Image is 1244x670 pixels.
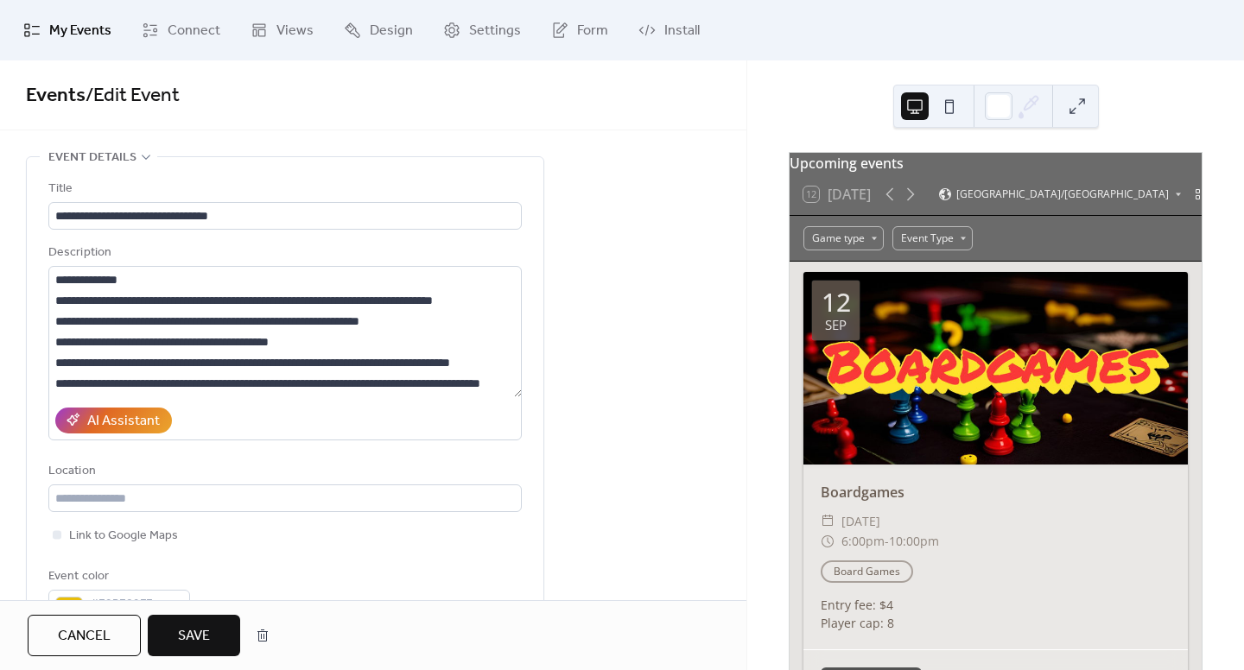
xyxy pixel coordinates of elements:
[841,511,880,532] span: [DATE]
[86,77,180,115] span: / Edit Event
[48,148,136,168] span: Event details
[538,7,621,54] a: Form
[87,411,160,432] div: AI Assistant
[129,7,233,54] a: Connect
[48,243,518,263] div: Description
[822,289,851,315] div: 12
[48,179,518,199] div: Title
[956,189,1169,199] span: [GEOGRAPHIC_DATA]/[GEOGRAPHIC_DATA]
[48,461,518,482] div: Location
[790,153,1202,174] div: Upcoming events
[276,21,314,41] span: Views
[58,626,111,647] span: Cancel
[49,21,111,41] span: My Events
[178,626,210,647] span: Save
[625,7,713,54] a: Install
[69,526,178,547] span: Link to Google Maps
[430,7,534,54] a: Settings
[331,7,426,54] a: Design
[803,596,1188,632] div: Entry fee: $4 Player cap: 8
[370,21,413,41] span: Design
[803,482,1188,502] div: Boardgames
[825,319,847,332] div: Sep
[577,21,608,41] span: Form
[148,615,240,656] button: Save
[55,408,172,433] button: AI Assistant
[821,531,835,552] div: ​
[889,531,939,552] span: 10:00pm
[28,615,141,656] button: Cancel
[168,21,220,41] span: Connect
[10,7,124,54] a: My Events
[821,511,835,532] div: ​
[841,531,885,552] span: 6:00pm
[885,531,889,552] span: -
[238,7,327,54] a: Views
[469,21,521,41] span: Settings
[664,21,700,41] span: Install
[48,566,187,587] div: Event color
[26,77,86,115] a: Events
[90,594,162,615] span: #E9BE09FF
